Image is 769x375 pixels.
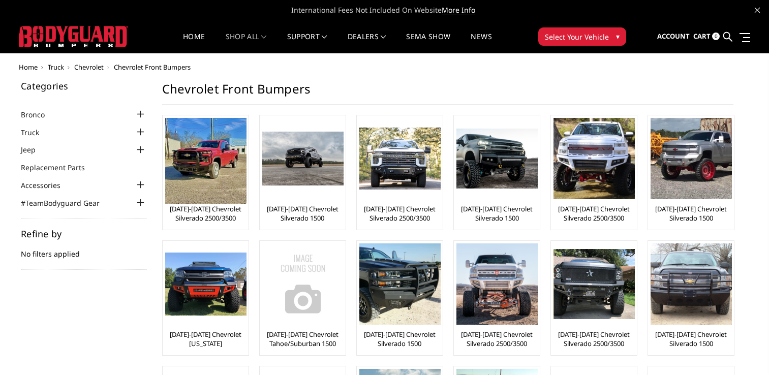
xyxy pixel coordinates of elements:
[262,243,344,325] img: No Image
[162,81,733,105] h1: Chevrolet Front Bumpers
[262,330,343,348] a: [DATE]-[DATE] Chevrolet Tahoe/Suburban 1500
[651,204,731,223] a: [DATE]-[DATE] Chevrolet Silverado 1500
[21,81,147,90] h5: Categories
[693,23,720,50] a: Cart 0
[545,32,609,42] span: Select Your Vehicle
[19,26,128,47] img: BODYGUARD BUMPERS
[406,33,450,53] a: SEMA Show
[553,330,634,348] a: [DATE]-[DATE] Chevrolet Silverado 2500/3500
[456,330,537,348] a: [DATE]-[DATE] Chevrolet Silverado 2500/3500
[471,33,491,53] a: News
[21,127,52,138] a: Truck
[657,32,690,41] span: Account
[165,330,246,348] a: [DATE]-[DATE] Chevrolet [US_STATE]
[114,63,191,72] span: Chevrolet Front Bumpers
[21,144,48,155] a: Jeep
[287,33,327,53] a: Support
[348,33,386,53] a: Dealers
[226,33,267,53] a: shop all
[712,33,720,40] span: 0
[553,204,634,223] a: [DATE]-[DATE] Chevrolet Silverado 2500/3500
[165,204,246,223] a: [DATE]-[DATE] Chevrolet Silverado 2500/3500
[359,204,440,223] a: [DATE]-[DATE] Chevrolet Silverado 2500/3500
[48,63,64,72] a: Truck
[538,27,626,46] button: Select Your Vehicle
[262,204,343,223] a: [DATE]-[DATE] Chevrolet Silverado 1500
[262,243,343,325] a: No Image
[21,162,98,173] a: Replacement Parts
[21,109,57,120] a: Bronco
[657,23,690,50] a: Account
[693,32,711,41] span: Cart
[21,198,112,208] a: #TeamBodyguard Gear
[651,330,731,348] a: [DATE]-[DATE] Chevrolet Silverado 1500
[21,229,147,238] h5: Refine by
[359,330,440,348] a: [DATE]-[DATE] Chevrolet Silverado 1500
[74,63,104,72] a: Chevrolet
[183,33,205,53] a: Home
[616,31,620,42] span: ▾
[19,63,38,72] a: Home
[442,5,475,15] a: More Info
[21,180,73,191] a: Accessories
[21,229,147,270] div: No filters applied
[456,204,537,223] a: [DATE]-[DATE] Chevrolet Silverado 1500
